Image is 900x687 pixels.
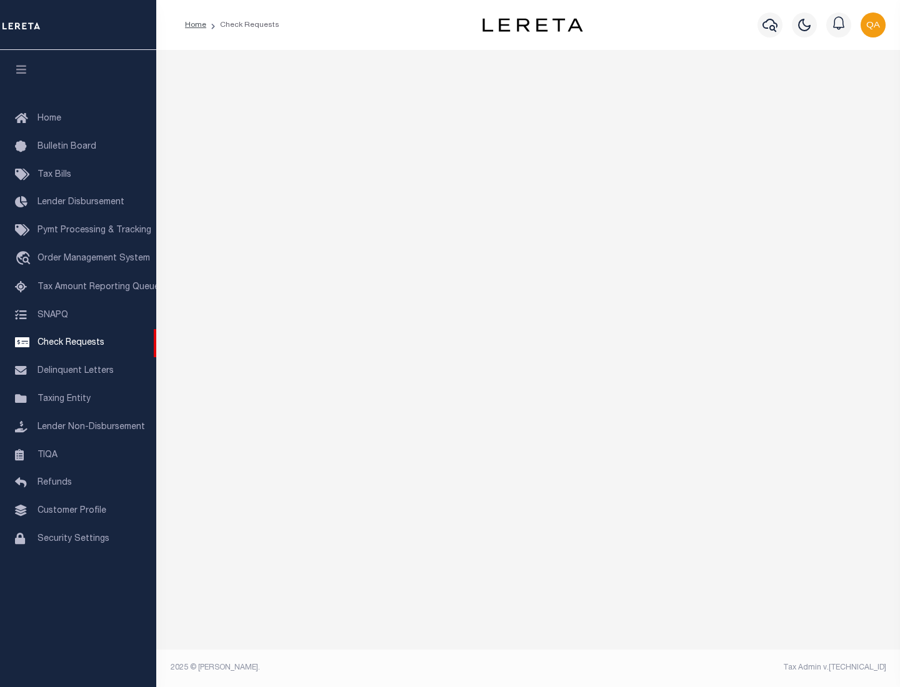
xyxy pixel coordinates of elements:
span: Check Requests [37,339,104,347]
span: Tax Bills [37,171,71,179]
img: logo-dark.svg [482,18,582,32]
div: Tax Admin v.[TECHNICAL_ID] [537,662,886,673]
li: Check Requests [206,19,279,31]
span: SNAPQ [37,310,68,319]
span: Lender Non-Disbursement [37,423,145,432]
span: Security Settings [37,535,109,543]
span: Taxing Entity [37,395,91,403]
span: Tax Amount Reporting Queue [37,283,159,292]
span: Home [37,114,61,123]
span: Bulletin Board [37,142,96,151]
span: Refunds [37,478,72,487]
img: svg+xml;base64,PHN2ZyB4bWxucz0iaHR0cDovL3d3dy53My5vcmcvMjAwMC9zdmciIHBvaW50ZXItZXZlbnRzPSJub25lIi... [861,12,886,37]
a: Home [185,21,206,29]
span: Pymt Processing & Tracking [37,226,151,235]
span: Customer Profile [37,507,106,515]
span: Delinquent Letters [37,367,114,375]
i: travel_explore [15,251,35,267]
span: Order Management System [37,254,150,263]
span: TIQA [37,450,57,459]
div: 2025 © [PERSON_NAME]. [161,662,529,673]
span: Lender Disbursement [37,198,124,207]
